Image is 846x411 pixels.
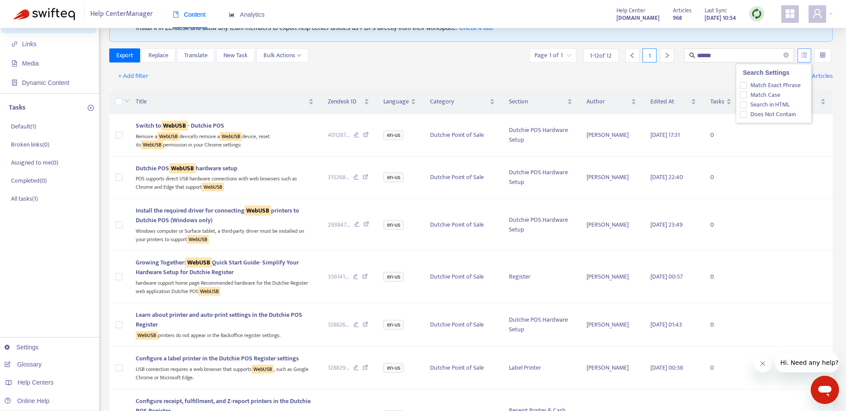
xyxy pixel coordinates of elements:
[383,272,404,282] span: en-us
[705,6,727,15] span: Last Sync
[4,397,49,404] a: Online Help
[13,8,75,20] img: Swifteq
[642,48,657,62] div: 1
[746,110,799,119] span: Does Not Contain
[328,172,349,182] span: 315268 ...
[383,220,404,230] span: en-us
[118,71,148,81] span: + Add filter
[11,194,38,203] p: All tasks ( 1 )
[502,251,579,303] td: Register
[383,130,404,140] span: en-us
[297,53,301,58] span: down
[383,320,404,330] span: en-us
[22,40,37,48] span: Links
[173,11,179,18] span: book
[198,287,220,296] sqkw: WebUSB
[263,51,301,60] span: Bulk Actions
[328,320,349,330] span: 128826 ...
[88,105,94,111] span: plus-circle
[328,97,363,106] span: Zendesk ID
[256,48,308,62] button: Bulk Actionsdown
[4,344,39,351] a: Settings
[746,100,793,110] span: Search in HTML
[673,6,691,15] span: Articles
[502,303,579,347] td: Dutchie POS Hardware Setup
[650,172,683,182] span: [DATE] 22:40
[703,114,738,156] td: 0
[743,69,790,76] strong: Search Settings
[650,220,683,230] span: [DATE] 23:49
[136,131,314,149] div: Remove a deviceTo remove a device, reset its permission in your Chrome settings:
[579,347,643,389] td: [PERSON_NAME]
[11,60,18,66] span: file-image
[703,199,738,251] td: 0
[751,8,762,19] img: sync.dc5367851b00ba804db3.png
[579,199,643,251] td: [PERSON_NAME]
[590,51,612,60] span: 1 - 12 of 12
[650,97,689,106] span: Edited At
[798,48,811,62] button: unordered-list
[321,90,377,114] th: Zendesk ID
[650,130,680,140] span: [DATE] 17:31
[90,6,153,22] span: Help Center Manager
[650,319,682,330] span: [DATE] 01:43
[136,173,314,191] div: POS supports direct USB hardware connections with web browsers such as Chrome and Edge that support
[161,121,188,131] sqkw: WebUSB
[328,272,349,282] span: 356141 ...
[136,331,158,340] sqkw: WebUSB
[579,303,643,347] td: [PERSON_NAME]
[136,97,307,106] span: Title
[783,52,789,58] span: close-circle
[169,163,196,173] sqkw: WebUSB
[4,361,41,368] a: Glossary
[509,97,565,106] span: Section
[11,80,18,86] span: container
[328,220,350,230] span: 293847 ...
[136,225,314,243] div: Windows computer or Surface tablet, a third-party driver must be installed on your printers to su...
[703,251,738,303] td: 0
[703,347,738,389] td: 0
[245,205,271,216] sqkw: WebUSB
[423,90,502,114] th: Category
[703,157,738,199] td: 0
[11,158,58,167] p: Assigned to me ( 0 )
[173,11,206,18] span: Content
[136,257,299,277] span: Growing Together: Quick Start Guide- Simplify Your Hardware Setup for Dutchie Register
[136,121,224,131] span: Switch to - Dutchie POS
[111,69,155,83] button: + Add filter
[775,353,839,372] iframe: Message from company
[157,132,179,141] sqkw: WebUSB
[136,163,237,173] span: Dutchie POS hardware setup
[423,199,502,251] td: Dutchie Point of Sale
[689,52,695,59] span: search
[502,90,579,114] th: Section
[643,90,703,114] th: Edited At
[579,90,643,114] th: Author
[783,51,789,60] span: close-circle
[136,310,302,330] span: Learn about printer and auto-print settings in the Dutchie POS Register
[616,6,646,15] span: Help Center
[703,90,738,114] th: Tasks
[579,157,643,199] td: [PERSON_NAME]
[785,8,795,19] span: appstore
[109,48,140,62] button: Export
[746,90,783,100] span: Match Case
[177,48,215,62] button: Translate
[629,52,635,59] span: left
[252,365,274,374] sqkw: WebUSB
[328,130,350,140] span: 401287 ...
[811,376,839,404] iframe: Button to launch messaging window
[673,13,682,23] strong: 968
[502,157,579,199] td: Dutchie POS Hardware Setup
[11,41,18,47] span: link
[136,277,314,295] div: hardware support home page Recommended hardware for the Dutchie Register web application Dutchie POS
[141,140,163,149] sqkw: WebUSB
[754,355,772,372] iframe: Close message
[801,52,807,58] span: unordered-list
[328,363,349,373] span: 128829 ...
[423,157,502,199] td: Dutchie Point of Sale
[710,97,724,106] span: Tasks
[579,114,643,156] td: [PERSON_NAME]
[184,51,208,60] span: Translate
[430,97,488,106] span: Category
